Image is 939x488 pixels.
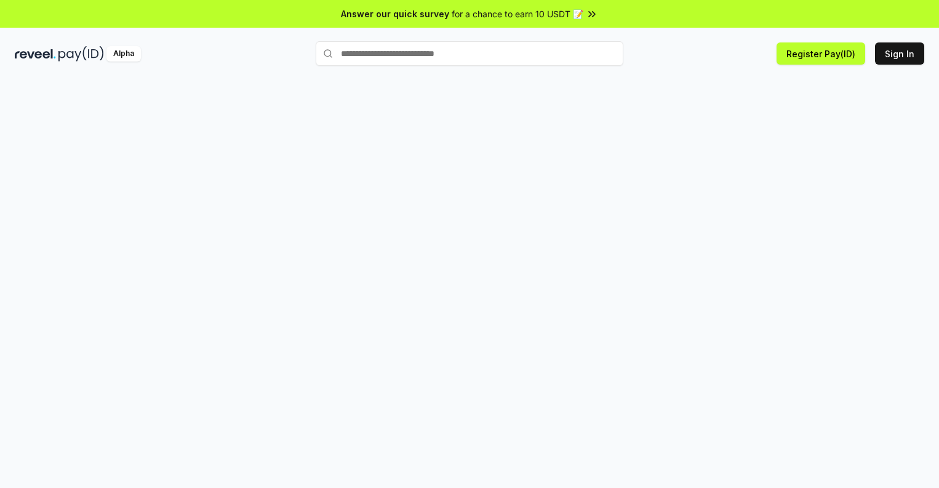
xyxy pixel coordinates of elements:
[452,7,583,20] span: for a chance to earn 10 USDT 📝
[777,42,865,65] button: Register Pay(ID)
[106,46,141,62] div: Alpha
[15,46,56,62] img: reveel_dark
[58,46,104,62] img: pay_id
[875,42,924,65] button: Sign In
[341,7,449,20] span: Answer our quick survey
